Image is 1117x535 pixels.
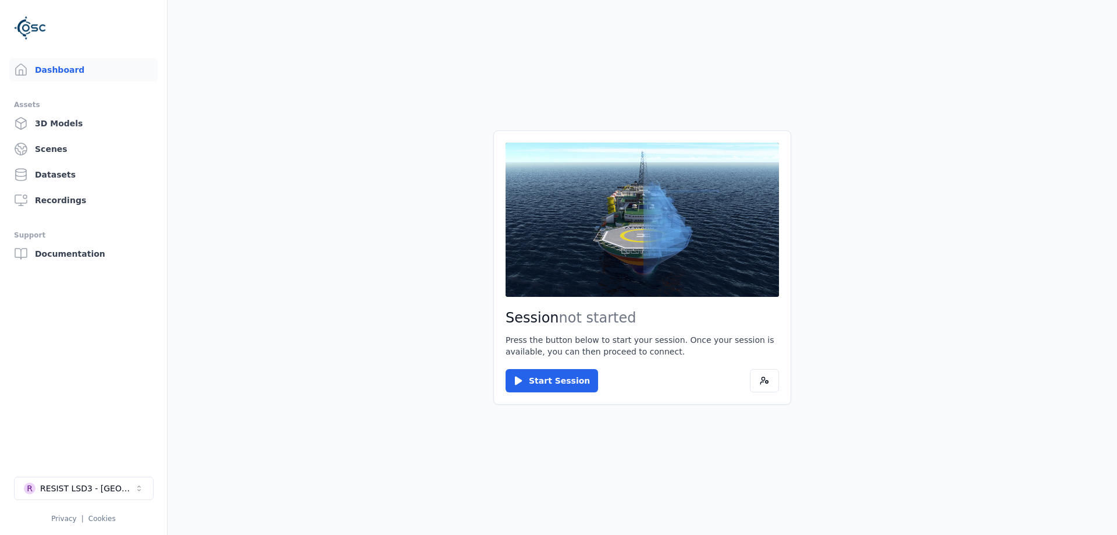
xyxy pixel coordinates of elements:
[506,369,598,392] button: Start Session
[9,58,158,82] a: Dashboard
[14,12,47,44] img: Logo
[24,483,35,494] div: R
[9,242,158,265] a: Documentation
[14,228,153,242] div: Support
[506,334,779,357] p: Press the button below to start your session. Once your session is available, you can then procee...
[81,515,84,523] span: |
[40,483,134,494] div: RESIST LSD3 - [GEOGRAPHIC_DATA]
[14,98,153,112] div: Assets
[506,309,779,327] h2: Session
[9,137,158,161] a: Scenes
[9,163,158,186] a: Datasets
[559,310,636,326] span: not started
[14,477,154,500] button: Select a workspace
[88,515,116,523] a: Cookies
[9,112,158,135] a: 3D Models
[9,189,158,212] a: Recordings
[51,515,76,523] a: Privacy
